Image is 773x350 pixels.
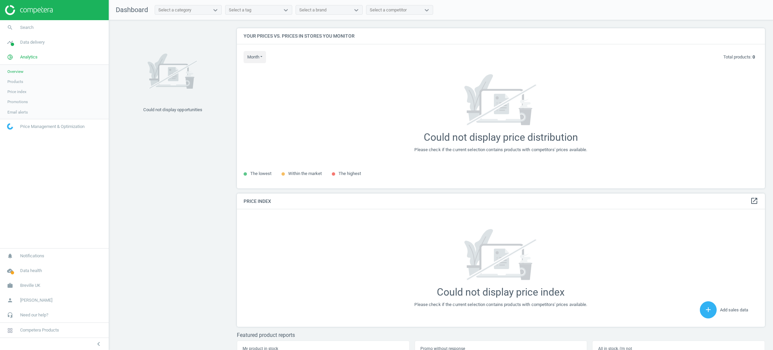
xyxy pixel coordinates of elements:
i: headset_mic [4,309,16,321]
span: Need our help? [20,312,48,318]
img: wGWNvw8QSZomAAAAABJRU5ErkJggg== [7,123,13,130]
img: ajHJNr6hYgQAAAAASUVORK5CYII= [5,5,53,15]
span: Overview [7,69,23,74]
div: Could not display opportunities [143,107,202,113]
span: Dashboard [116,6,148,14]
p: Total products: [723,54,755,60]
div: Select a brand [299,7,326,13]
span: Within the market [288,171,322,176]
div: Select a tag [229,7,251,13]
span: Price index [7,89,27,94]
span: The highest [339,171,361,176]
i: notifications [4,250,16,262]
h3: Featured product reports [237,332,765,338]
span: Analytics [20,54,38,60]
span: Add sales data [720,307,748,312]
i: chevron_left [95,340,103,348]
i: add [704,306,712,314]
span: Data health [20,268,42,274]
span: The lowest [250,171,271,176]
span: Data delivery [20,39,45,45]
span: Search [20,25,34,31]
span: Notifications [20,253,44,259]
img: 7171a7ce662e02b596aeec34d53f281b.svg [452,74,550,126]
div: Could not display price distribution [424,131,578,143]
button: month [244,51,266,63]
h4: Your prices vs. prices in stores you monitor [237,28,765,44]
h4: Price Index [237,193,765,209]
span: Promotions [7,99,28,104]
img: 7171a7ce662e02b596aeec34d53f281b.svg [148,45,198,98]
span: Breville UK [20,282,40,289]
i: timeline [4,36,16,49]
i: search [4,21,16,34]
img: 7171a7ce662e02b596aeec34d53f281b.svg [452,229,550,281]
span: Products [7,79,23,84]
i: pie_chart_outlined [4,51,16,63]
div: Select a competitor [370,7,407,13]
i: work [4,279,16,292]
div: Please check if the current selection contains products with competitors' prices available. [414,302,587,308]
b: 0 [753,54,755,59]
div: Please check if the current selection contains products with competitors' prices available. [414,147,587,153]
span: Email alerts [7,110,28,115]
i: cloud_done [4,264,16,277]
button: chevron_left [90,340,107,348]
div: Select a category [158,7,191,13]
span: Price Management & Optimization [20,124,85,130]
a: open_in_new [750,197,758,206]
div: Could not display price index [437,286,565,298]
span: Competera Products [20,327,59,333]
i: person [4,294,16,307]
span: [PERSON_NAME] [20,297,52,303]
button: add [700,301,717,318]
